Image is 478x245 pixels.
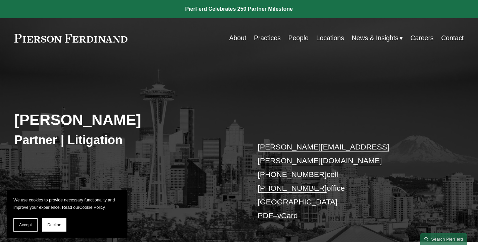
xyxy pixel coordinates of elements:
[258,211,273,220] a: PDF
[14,132,239,147] h3: Partner | Litigation
[277,211,298,220] a: vCard
[258,140,445,223] p: cell office [GEOGRAPHIC_DATA] –
[229,32,246,45] a: About
[441,32,464,45] a: Contact
[79,205,104,210] a: Cookie Policy
[420,233,467,245] a: Search this site
[352,32,399,44] span: News & Insights
[14,111,239,129] h2: [PERSON_NAME]
[42,218,66,232] button: Decline
[352,32,403,45] a: folder dropdown
[254,32,281,45] a: Practices
[288,32,308,45] a: People
[411,32,434,45] a: Careers
[47,223,61,227] span: Decline
[13,218,38,232] button: Accept
[258,184,327,192] a: [PHONE_NUMBER]
[7,190,127,238] section: Cookie banner
[19,223,32,227] span: Accept
[258,170,327,179] a: [PHONE_NUMBER]
[316,32,344,45] a: Locations
[13,196,121,211] p: We use cookies to provide necessary functionality and improve your experience. Read our .
[258,142,389,165] a: [PERSON_NAME][EMAIL_ADDRESS][PERSON_NAME][DOMAIN_NAME]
